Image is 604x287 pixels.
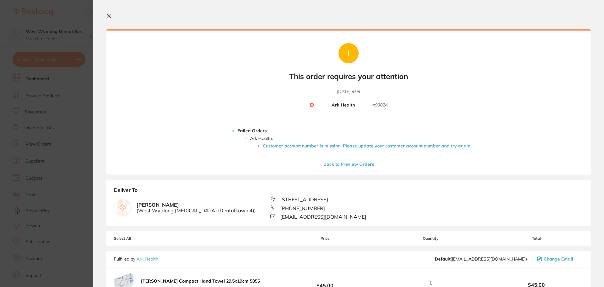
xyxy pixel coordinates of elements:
[332,102,355,108] b: Ark Health
[322,161,376,167] button: Back to Preview Orders
[114,256,158,261] p: Fulfilled by
[372,102,388,108] small: # 93824
[280,205,325,211] span: [PHONE_NUMBER]
[137,202,256,214] b: [PERSON_NAME]
[137,208,256,213] span: ( West Wyalong [MEDICAL_DATA] (DentalTown 4) )
[114,187,583,197] b: Deliver To
[429,280,432,285] span: 1
[114,236,177,241] span: Select All
[137,256,158,262] a: Ark Health
[489,236,583,241] span: Total
[435,256,527,261] span: sales@arkhealth.com.au
[544,256,573,261] span: Change Email
[435,256,450,262] b: Default
[250,136,472,148] li: Ark Health .
[372,236,489,241] span: Quantity
[114,199,131,216] img: empty.jpg
[278,236,372,241] span: Price
[280,197,328,202] span: [STREET_ADDRESS]
[263,143,472,148] li: Customer account number is missing. Please update your customer account number and try again. .
[289,72,408,81] b: This order requires your attention
[535,256,583,262] button: Change Email
[238,128,267,134] strong: Failed Orders
[337,89,360,95] time: [DATE] 9:09
[141,278,260,284] b: [PERSON_NAME] Compact Hand Towel 29.5x19cm 5855
[280,214,366,220] span: [EMAIL_ADDRESS][DOMAIN_NAME]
